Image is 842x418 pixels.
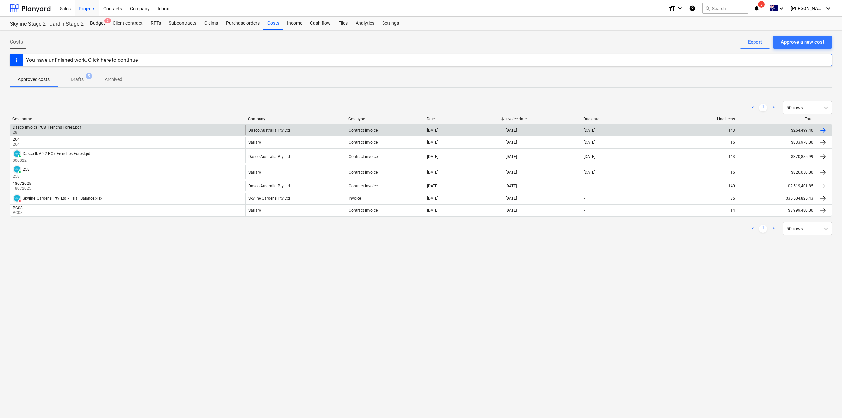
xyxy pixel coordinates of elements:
p: 258 [13,174,30,179]
div: [DATE] [506,170,517,175]
i: Knowledge base [689,4,696,12]
div: [DATE] [427,196,438,201]
div: [DATE] [506,208,517,213]
div: [DATE] [506,154,517,159]
a: Files [334,17,352,30]
div: 143 [728,154,735,159]
div: Contract invoice [349,128,378,133]
div: 18072025 [13,181,31,186]
span: Costs [10,38,23,46]
a: Cash flow [306,17,334,30]
div: 16 [731,170,735,175]
div: [DATE] [506,184,517,188]
a: Next page [770,104,778,111]
button: Search [702,3,748,14]
div: [DATE] [584,140,595,145]
p: Approved costs [18,76,50,83]
div: Company [248,117,343,121]
div: Approve a new cost [781,38,824,46]
i: keyboard_arrow_down [676,4,684,12]
a: Analytics [352,17,378,30]
div: [DATE] [506,128,517,133]
a: Budget3 [86,17,109,30]
div: Invoice [349,196,361,201]
span: 5 [86,73,92,79]
a: Claims [200,17,222,30]
button: Approve a new cost [773,36,832,49]
div: $2,519,401.85 [738,181,816,191]
div: Line-items [662,117,735,121]
div: 16 [731,140,735,145]
div: You have unfinished work. Click here to continue [26,57,138,63]
div: - [584,184,585,188]
div: Contract invoice [349,154,378,159]
div: Dasco Australia Pty Ltd [248,128,290,133]
span: [PERSON_NAME] [791,6,824,11]
i: keyboard_arrow_down [778,4,785,12]
div: Due date [583,117,657,121]
a: Costs [263,17,283,30]
div: Dasco Invoice PC8_Frenchs Forest.pdf [13,125,81,130]
a: Subcontracts [165,17,200,30]
div: $264,499.40 [738,125,816,135]
div: $370,885.99 [738,149,816,163]
a: Income [283,17,306,30]
div: 143 [728,128,735,133]
a: Settings [378,17,403,30]
div: - [584,196,585,201]
div: Date [427,117,500,121]
div: 140 [728,184,735,188]
div: Invoice has been synced with Xero and its status is currently PAID [13,165,21,174]
div: 264 [13,137,20,142]
div: Chat Widget [809,386,842,418]
div: Sarjaro [248,208,261,213]
div: [DATE] [427,128,438,133]
span: search [705,6,710,11]
p: 28 [13,130,82,135]
div: [DATE] [427,184,438,188]
div: $3,999,480.00 [738,205,816,216]
p: PC08 [13,210,24,216]
div: Sarjaro [248,170,261,175]
div: Dasco Australia Pty Ltd [248,184,290,188]
div: Export [748,38,762,46]
div: Contract invoice [349,184,378,188]
i: format_size [668,4,676,12]
a: RFTs [147,17,165,30]
div: [DATE] [584,154,595,159]
span: 3 [758,1,765,8]
i: notifications [754,4,760,12]
div: [DATE] [506,196,517,201]
div: Skyline_Gardens_Pty_Ltd_-_Trial_Balance.xlsx [23,196,102,201]
p: 18072025 [13,186,33,191]
div: [DATE] [427,170,438,175]
div: Dasco Australia Pty Ltd [248,154,290,159]
img: xero.svg [14,195,20,202]
a: Client contract [109,17,147,30]
div: [DATE] [584,170,595,175]
div: 14 [731,208,735,213]
div: Cost name [12,117,243,121]
div: Total [740,117,814,121]
div: [DATE] [427,140,438,145]
div: Contract invoice [349,208,378,213]
i: keyboard_arrow_down [824,4,832,12]
p: 000022 [13,158,92,163]
a: Page 1 is your current page [759,104,767,111]
div: 258 [23,167,30,172]
p: Drafts [71,76,84,83]
div: [DATE] [427,154,438,159]
div: Skyline Gardens Pty Ltd [248,196,290,201]
div: Contract invoice [349,140,378,145]
div: [DATE] [506,140,517,145]
img: xero.svg [14,166,20,173]
div: [DATE] [584,128,595,133]
div: - [584,208,585,213]
div: Invoice date [505,117,579,121]
div: [DATE] [427,208,438,213]
a: Page 1 is your current page [759,225,767,233]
